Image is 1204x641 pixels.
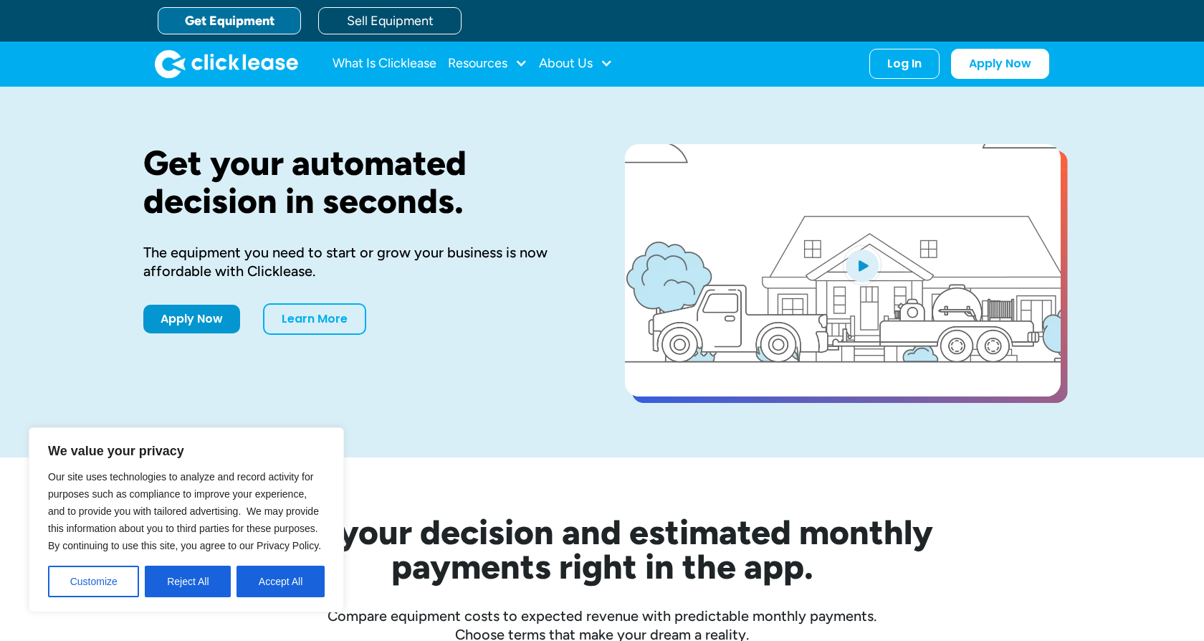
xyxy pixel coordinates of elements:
[29,427,344,612] div: We value your privacy
[145,566,231,597] button: Reject All
[158,7,301,34] a: Get Equipment
[155,49,298,78] a: home
[236,566,325,597] button: Accept All
[143,305,240,333] a: Apply Now
[539,49,613,78] div: About Us
[951,49,1049,79] a: Apply Now
[448,49,527,78] div: Resources
[48,442,325,460] p: We value your privacy
[48,566,139,597] button: Customize
[318,7,462,34] a: Sell Equipment
[333,49,436,78] a: What Is Clicklease
[155,49,298,78] img: Clicklease logo
[843,245,881,285] img: Blue play button logo on a light blue circular background
[48,471,321,551] span: Our site uses technologies to analyze and record activity for purposes such as compliance to impr...
[201,515,1003,584] h2: See your decision and estimated monthly payments right in the app.
[263,303,366,335] a: Learn More
[887,57,922,71] div: Log In
[625,144,1061,397] a: open lightbox
[143,144,579,220] h1: Get your automated decision in seconds.
[143,243,579,280] div: The equipment you need to start or grow your business is now affordable with Clicklease.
